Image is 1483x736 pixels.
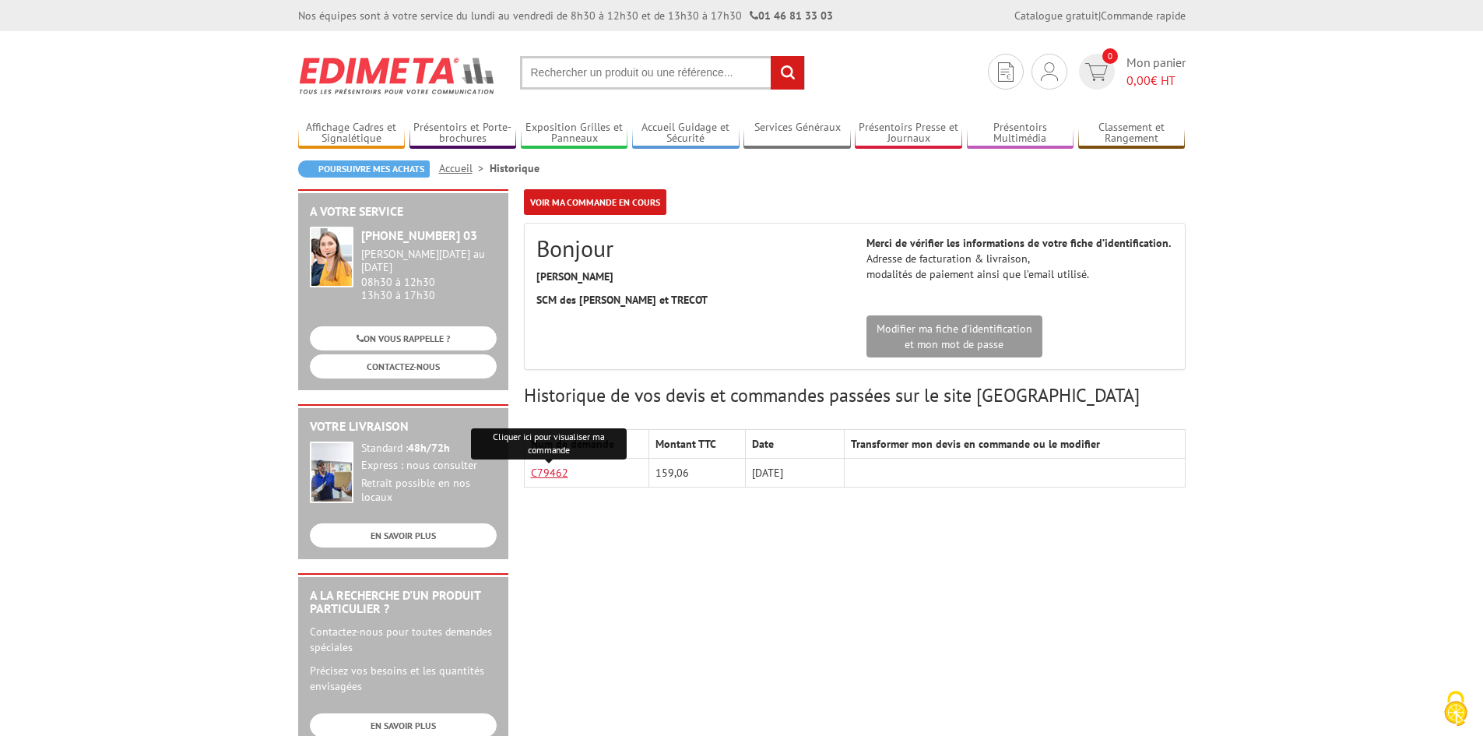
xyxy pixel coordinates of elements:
[310,589,497,616] h2: A la recherche d'un produit particulier ?
[520,56,805,90] input: Rechercher un produit ou une référence...
[1126,72,1186,90] span: € HT
[310,442,353,503] img: widget-livraison.jpg
[1101,9,1186,23] a: Commande rapide
[1075,54,1186,90] a: devis rapide 0 Mon panier 0,00€ HT
[745,430,844,459] th: Date
[1429,683,1483,736] button: Cookies (fenêtre modale)
[1078,121,1186,146] a: Classement et Rangement
[361,227,477,243] strong: [PHONE_NUMBER] 03
[771,56,804,90] input: rechercher
[1014,9,1098,23] a: Catalogue gratuit
[471,428,627,460] div: Cliquer ici pour visualiser ma commande
[298,160,430,178] a: Poursuivre mes achats
[310,523,497,548] a: EN SAVOIR PLUS
[649,430,745,459] th: Montant TTC
[649,459,745,488] td: 159,06
[1014,8,1186,23] div: |
[310,354,497,379] a: CONTACTEZ-NOUS
[409,121,517,146] a: Présentoirs et Porte-brochures
[855,121,962,146] a: Présentoirs Presse et Journaux
[439,161,490,175] a: Accueil
[536,293,708,307] strong: SCM des [PERSON_NAME] et TRECOT
[524,386,1186,406] h3: Historique de vos devis et commandes passées sur le site [GEOGRAPHIC_DATA]
[298,47,497,104] img: Edimeta
[1085,63,1108,81] img: devis rapide
[967,121,1074,146] a: Présentoirs Multimédia
[1126,72,1151,88] span: 0,00
[361,459,497,473] div: Express : nous consulter
[408,441,450,455] strong: 48h/72h
[310,326,497,350] a: ON VOUS RAPPELLE ?
[310,624,497,655] p: Contactez-nous pour toutes demandes spéciales
[361,248,497,274] div: [PERSON_NAME][DATE] au [DATE]
[536,269,613,283] strong: [PERSON_NAME]
[298,121,406,146] a: Affichage Cadres et Signalétique
[521,121,628,146] a: Exposition Grilles et Panneaux
[361,442,497,456] div: Standard :
[743,121,851,146] a: Services Généraux
[524,189,666,215] a: Voir ma commande en cours
[866,236,1171,250] strong: Merci de vérifier les informations de votre fiche d’identification.
[310,227,353,287] img: widget-service.jpg
[1126,54,1186,90] span: Mon panier
[998,62,1014,82] img: devis rapide
[1436,689,1475,728] img: Cookies (fenêtre modale)
[750,9,833,23] strong: 01 46 81 33 03
[490,160,539,176] li: Historique
[310,663,497,694] p: Précisez vos besoins et les quantités envisagées
[1041,62,1058,81] img: devis rapide
[845,430,1185,459] th: Transformer mon devis en commande ou le modifier
[298,8,833,23] div: Nos équipes sont à votre service du lundi au vendredi de 8h30 à 12h30 et de 13h30 à 17h30
[361,248,497,301] div: 08h30 à 12h30 13h30 à 17h30
[866,235,1173,282] p: Adresse de facturation & livraison, modalités de paiement ainsi que l’email utilisé.
[310,420,497,434] h2: Votre livraison
[866,315,1042,357] a: Modifier ma fiche d'identificationet mon mot de passe
[531,466,568,480] a: C79462
[310,205,497,219] h2: A votre service
[1102,48,1118,64] span: 0
[361,477,497,505] div: Retrait possible en nos locaux
[632,121,740,146] a: Accueil Guidage et Sécurité
[536,235,843,261] h2: Bonjour
[745,459,844,488] td: [DATE]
